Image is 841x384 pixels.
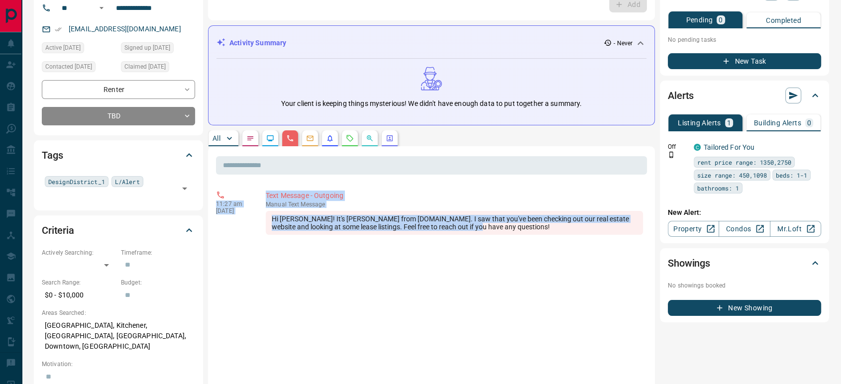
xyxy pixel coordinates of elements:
[668,281,821,290] p: No showings booked
[694,144,701,151] div: condos.ca
[48,177,105,187] span: DesignDistrict_1
[124,43,170,53] span: Signed up [DATE]
[266,201,287,208] span: manual
[306,134,314,142] svg: Emails
[727,119,731,126] p: 1
[124,62,166,72] span: Claimed [DATE]
[719,16,723,23] p: 0
[614,39,632,48] p: - Never
[668,32,821,47] p: No pending tasks
[770,221,821,237] a: Mr.Loft
[42,218,195,242] div: Criteria
[697,157,791,167] span: rent price range: 1350,2750
[216,207,251,214] p: [DATE]
[807,119,811,126] p: 0
[668,53,821,69] button: New Task
[719,221,770,237] a: Condos
[121,278,195,287] p: Budget:
[42,287,116,303] p: $0 - $10,000
[42,143,195,167] div: Tags
[42,42,116,56] div: Wed May 01 2024
[115,177,140,187] span: L/Alert
[266,134,274,142] svg: Lead Browsing Activity
[776,170,807,180] span: beds: 1-1
[326,134,334,142] svg: Listing Alerts
[69,25,181,33] a: [EMAIL_ADDRESS][DOMAIN_NAME]
[178,182,192,195] button: Open
[754,119,801,126] p: Building Alerts
[42,222,74,238] h2: Criteria
[121,248,195,257] p: Timeframe:
[697,170,767,180] span: size range: 450,1098
[42,107,195,125] div: TBD
[668,221,719,237] a: Property
[216,34,646,52] div: Activity Summary- Never
[286,134,294,142] svg: Calls
[96,2,107,14] button: Open
[697,183,739,193] span: bathrooms: 1
[766,17,801,24] p: Completed
[55,26,62,33] svg: Email Verified
[212,135,220,142] p: All
[266,201,643,208] p: Text Message
[121,61,195,75] div: Mon Nov 30 2020
[686,16,713,23] p: Pending
[704,143,754,151] a: Tailored For You
[266,211,643,235] div: Hi [PERSON_NAME]! It's [PERSON_NAME] from [DOMAIN_NAME]. I saw that you've been checking out our ...
[668,251,821,275] div: Showings
[668,88,694,103] h2: Alerts
[42,278,116,287] p: Search Range:
[668,142,688,151] p: Off
[246,134,254,142] svg: Notes
[229,38,286,48] p: Activity Summary
[42,80,195,98] div: Renter
[42,147,63,163] h2: Tags
[42,61,116,75] div: Thu Mar 28 2024
[668,207,821,218] p: New Alert:
[668,300,821,316] button: New Showing
[281,98,582,109] p: Your client is keeping things mysterious! We didn't have enough data to put together a summary.
[45,43,81,53] span: Active [DATE]
[42,317,195,355] p: [GEOGRAPHIC_DATA], Kitchener, [GEOGRAPHIC_DATA], [GEOGRAPHIC_DATA], Downtown, [GEOGRAPHIC_DATA]
[216,200,251,207] p: 11:27 am
[346,134,354,142] svg: Requests
[121,42,195,56] div: Thu Sep 24 2020
[678,119,721,126] p: Listing Alerts
[366,134,374,142] svg: Opportunities
[45,62,92,72] span: Contacted [DATE]
[668,84,821,107] div: Alerts
[42,248,116,257] p: Actively Searching:
[42,308,195,317] p: Areas Searched:
[386,134,394,142] svg: Agent Actions
[668,151,675,158] svg: Push Notification Only
[266,191,643,201] p: Text Message - Outgoing
[42,360,195,369] p: Motivation:
[668,255,710,271] h2: Showings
